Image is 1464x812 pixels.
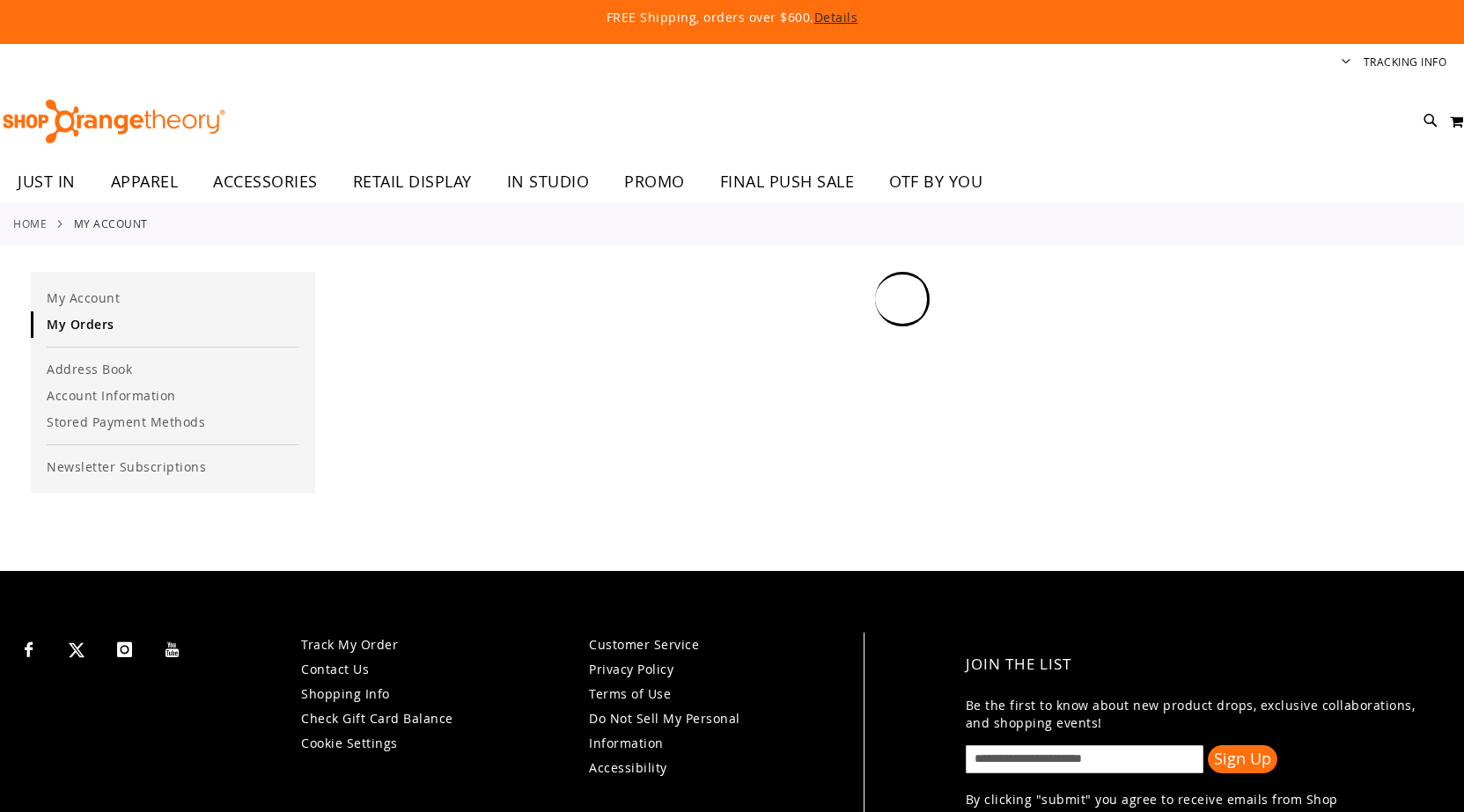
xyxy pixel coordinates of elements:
[69,642,85,658] img: Twitter
[31,409,315,435] a: Stored Payment Methods
[13,633,44,663] a: Visit our Facebook page
[109,633,140,663] a: Visit our Instagram page
[353,162,472,201] span: RETAIL DISPLAY
[589,710,740,751] a: Do Not Sell My Personal Information
[93,162,196,202] a: APPAREL
[301,735,398,751] a: Cookie Settings
[966,745,1203,773] input: enter email
[13,216,47,231] a: Home
[1208,745,1277,773] button: Sign Up
[1364,55,1447,69] a: Tracking Info
[204,9,1261,26] p: FREE Shipping, orders over $600.
[814,9,858,26] a: Details
[158,633,188,663] a: Visit our Youtube page
[1214,748,1271,769] span: Sign Up
[301,710,453,727] a: Check Gift Card Balance
[18,162,76,201] span: JUST IN
[335,162,489,202] a: RETAIL DISPLAY
[872,162,1000,202] a: OTF BY YOU
[31,383,315,409] a: Account Information
[31,311,315,338] a: My Orders
[301,685,390,702] a: Shopping Info
[703,162,872,202] a: FINAL PUSH SALE
[607,162,703,202] a: PROMO
[589,759,667,776] a: Accessibility
[301,636,398,653] a: Track My Order
[111,162,179,201] span: APPAREL
[624,162,685,201] span: PROMO
[720,162,855,201] span: FINAL PUSH SALE
[507,162,590,201] span: IN STUDIO
[62,633,92,663] a: Visit our X page
[589,636,699,653] a: Customer Service
[489,162,607,202] a: IN STUDIO
[31,454,315,480] a: Newsletter Subscriptions
[31,356,315,383] a: Address Book
[1342,55,1350,71] button: Account menu
[74,216,148,231] strong: My Account
[31,285,315,311] a: My Account
[966,697,1427,732] p: Be the first to know about new product drops, exclusive collaborations, and shopping events!
[889,162,982,201] span: OTF BY YOU
[301,661,369,677] a: Contact Us
[966,641,1427,688] h4: Join the List
[213,162,318,201] span: ACCESSORIES
[589,661,673,677] a: Privacy Policy
[195,162,335,202] a: ACCESSORIES
[589,685,671,702] a: Terms of Use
